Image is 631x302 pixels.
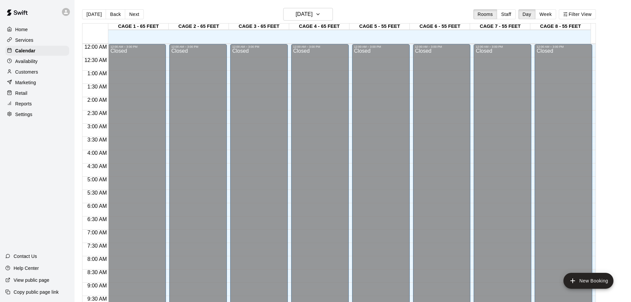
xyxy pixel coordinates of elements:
button: [DATE] [283,8,333,21]
p: Calendar [15,47,35,54]
div: CAGE 8 - 55 FEET [530,24,591,30]
div: CAGE 7 - 55 FEET [470,24,530,30]
button: Back [106,9,125,19]
button: Filter View [559,9,596,19]
button: add [563,273,613,289]
div: 12:00 AM – 3:00 PM [476,45,529,48]
a: Settings [5,109,69,119]
span: 3:30 AM [86,137,109,143]
span: 9:30 AM [86,296,109,302]
p: Copy public page link [14,289,59,295]
span: 7:00 AM [86,230,109,235]
p: Settings [15,111,32,118]
a: Home [5,25,69,34]
p: Availability [15,58,38,65]
h6: [DATE] [296,10,313,19]
button: Week [535,9,556,19]
span: 8:00 AM [86,256,109,262]
a: Services [5,35,69,45]
span: 12:30 AM [83,57,109,63]
div: 12:00 AM – 3:00 PM [415,45,469,48]
a: Availability [5,56,69,66]
span: 5:30 AM [86,190,109,196]
div: 12:00 AM – 3:00 PM [110,45,164,48]
p: Customers [15,69,38,75]
span: 4:00 AM [86,150,109,156]
span: 2:30 AM [86,110,109,116]
div: CAGE 6 - 55 FEET [410,24,470,30]
span: 6:00 AM [86,203,109,209]
button: Next [125,9,143,19]
span: 7:30 AM [86,243,109,249]
div: 12:00 AM – 3:00 PM [232,45,286,48]
div: 12:00 AM – 3:00 PM [293,45,347,48]
span: 6:30 AM [86,216,109,222]
div: 12:00 AM – 3:00 PM [354,45,408,48]
button: Day [518,9,536,19]
a: Reports [5,99,69,109]
div: CAGE 3 - 65 FEET [229,24,289,30]
span: 4:30 AM [86,163,109,169]
p: Contact Us [14,253,37,260]
p: Help Center [14,265,39,272]
a: Retail [5,88,69,98]
button: Staff [497,9,516,19]
div: CAGE 1 - 65 FEET [108,24,169,30]
p: Home [15,26,28,33]
div: 12:00 AM – 3:00 PM [537,45,590,48]
div: CAGE 5 - 55 FEET [349,24,410,30]
span: 1:30 AM [86,84,109,90]
span: 2:00 AM [86,97,109,103]
p: Reports [15,100,32,107]
p: Marketing [15,79,36,86]
span: 3:00 AM [86,124,109,129]
span: 5:00 AM [86,177,109,182]
button: [DATE] [82,9,106,19]
span: 12:00 AM [83,44,109,50]
span: 1:00 AM [86,71,109,76]
span: 9:00 AM [86,283,109,288]
p: Retail [15,90,27,96]
div: CAGE 2 - 65 FEET [169,24,229,30]
div: CAGE 4 - 65 FEET [289,24,349,30]
a: Marketing [5,78,69,88]
p: Services [15,37,33,43]
button: Rooms [473,9,497,19]
span: 8:30 AM [86,270,109,275]
a: Customers [5,67,69,77]
div: 12:00 AM – 3:00 PM [171,45,225,48]
a: Calendar [5,46,69,56]
p: View public page [14,277,49,283]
